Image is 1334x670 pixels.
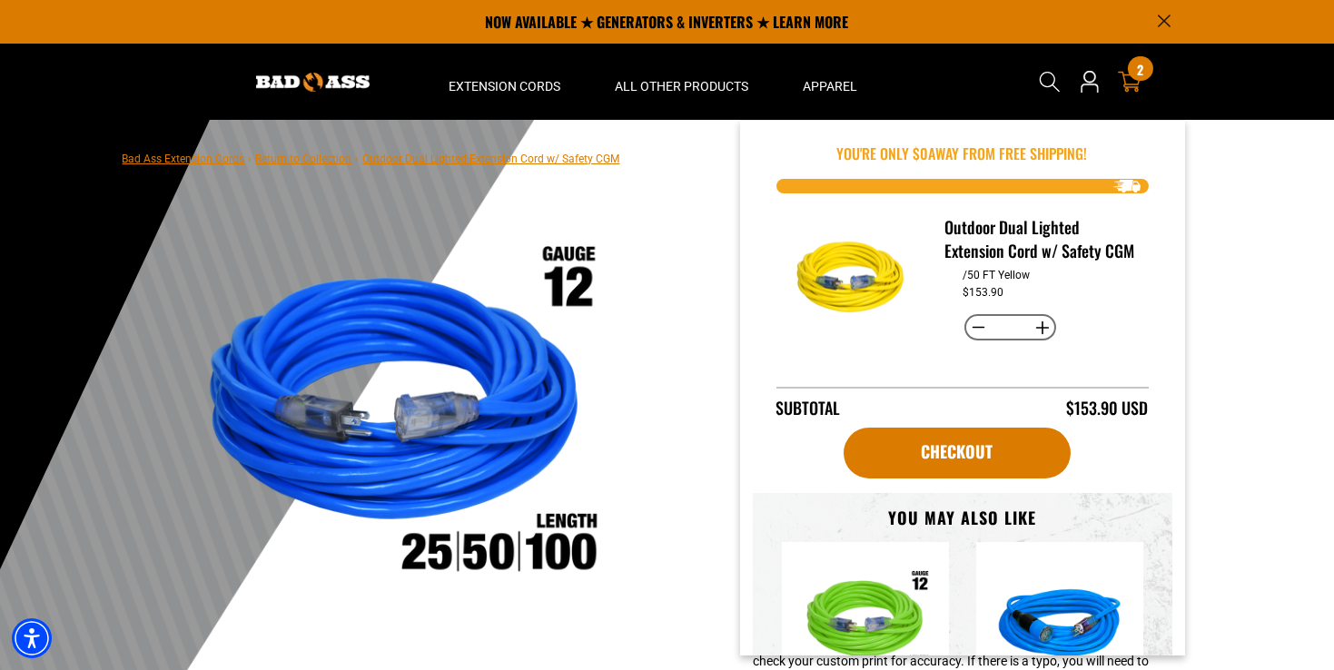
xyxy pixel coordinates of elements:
dd: $153.90 [963,286,1003,299]
span: Outdoor Dual Lighted Extension Cord w/ Safety CGM [363,153,620,165]
div: Subtotal [776,396,841,420]
a: Checkout [844,428,1071,478]
summary: Extension Cords [422,44,588,120]
nav: breadcrumbs [123,147,620,169]
h3: Outdoor Dual Lighted Extension Cord w/ Safety CGM [944,215,1134,262]
span: › [249,153,252,165]
a: Bad Ass Extension Cords [123,153,245,165]
input: Quantity for Outdoor Dual Lighted Extension Cord w/ Safety CGM [993,312,1028,343]
div: $153.90 USD [1067,396,1149,420]
div: Accessibility Menu [12,618,52,658]
img: Yellow [790,215,918,343]
span: Extension Cords [450,78,561,94]
span: Apparel [804,78,858,94]
span: 0 [921,143,929,164]
span: › [356,153,360,165]
div: Item added to your cart [740,120,1185,655]
a: Return to Collection [256,153,352,165]
span: All Other Products [616,78,749,94]
summary: Search [1035,67,1064,96]
span: 2 [1137,63,1143,76]
summary: All Other Products [588,44,776,120]
h3: You may also like [782,507,1143,528]
dd: /50 FT Yellow [963,269,1030,281]
p: You're Only $ away from free shipping! [776,143,1149,164]
img: Bad Ass Extension Cords [256,73,370,92]
summary: Apparel [776,44,885,120]
a: Open this option [1075,44,1104,120]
